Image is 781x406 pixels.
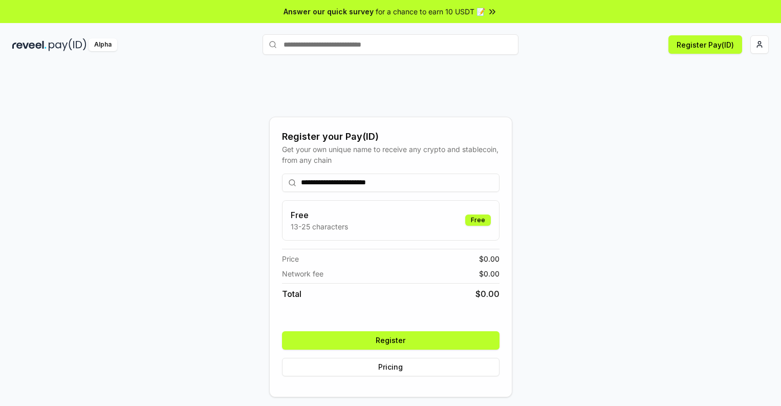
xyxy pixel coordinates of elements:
[465,215,491,226] div: Free
[284,6,374,17] span: Answer our quick survey
[479,268,500,279] span: $ 0.00
[49,38,86,51] img: pay_id
[282,331,500,350] button: Register
[282,358,500,376] button: Pricing
[282,144,500,165] div: Get your own unique name to receive any crypto and stablecoin, from any chain
[479,253,500,264] span: $ 0.00
[89,38,117,51] div: Alpha
[282,268,323,279] span: Network fee
[282,288,301,300] span: Total
[668,35,742,54] button: Register Pay(ID)
[291,221,348,232] p: 13-25 characters
[291,209,348,221] h3: Free
[282,130,500,144] div: Register your Pay(ID)
[376,6,485,17] span: for a chance to earn 10 USDT 📝
[12,38,47,51] img: reveel_dark
[475,288,500,300] span: $ 0.00
[282,253,299,264] span: Price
